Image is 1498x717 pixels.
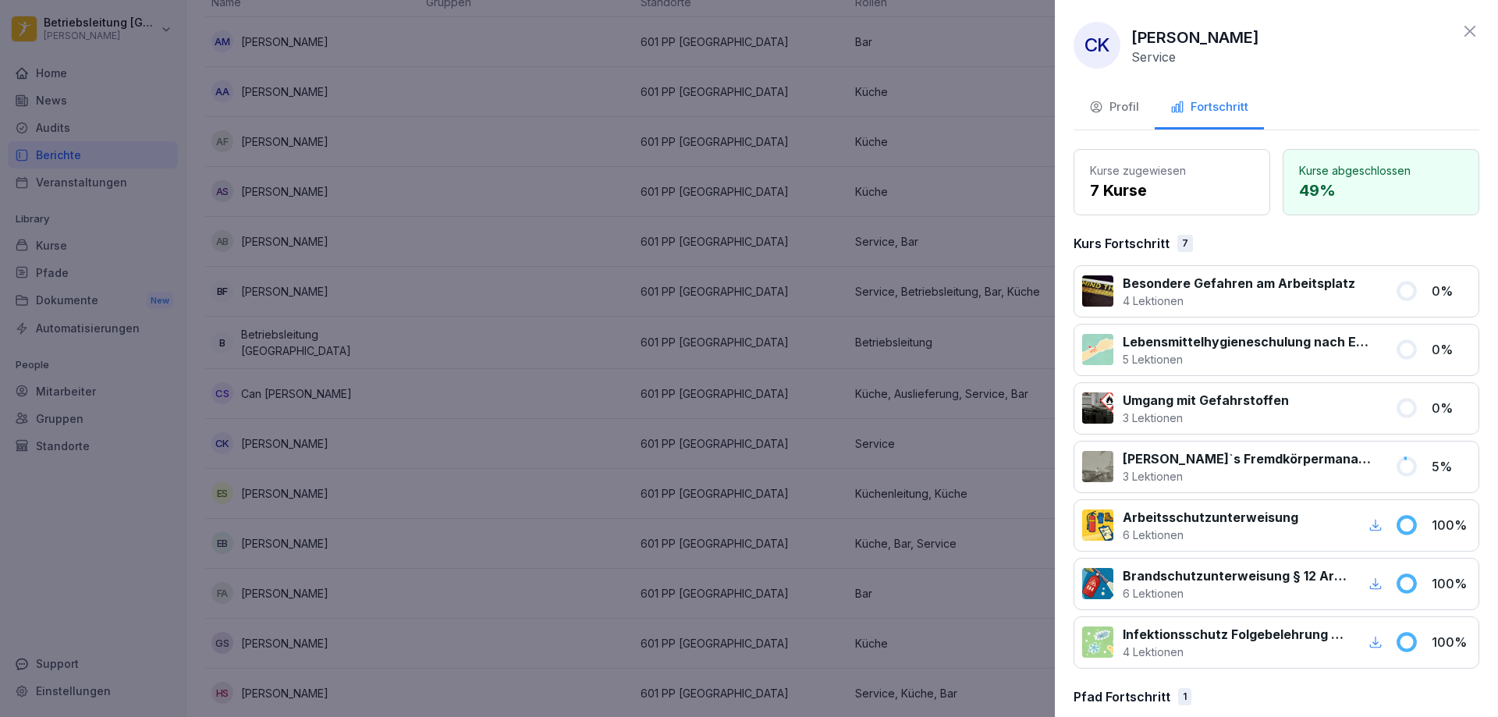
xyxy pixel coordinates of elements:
div: Profil [1089,98,1139,116]
p: 4 Lektionen [1123,644,1347,660]
div: 1 [1178,688,1191,705]
p: Kurs Fortschritt [1074,234,1170,253]
p: Pfad Fortschritt [1074,687,1170,706]
p: 0 % [1432,282,1471,300]
p: 100 % [1432,633,1471,651]
p: Lebensmittelhygieneschulung nach EU-Verordnung (EG) Nr. 852 / 2004 [1123,332,1376,351]
p: [PERSON_NAME] [1131,26,1259,49]
p: 7 Kurse [1090,179,1254,202]
p: Umgang mit Gefahrstoffen [1123,391,1289,410]
div: 7 [1177,235,1193,252]
p: Infektionsschutz Folgebelehrung (nach §43 IfSG) [1123,625,1347,644]
p: 3 Lektionen [1123,410,1289,426]
p: Service [1131,49,1176,65]
p: 0 % [1432,399,1471,417]
p: Kurse abgeschlossen [1299,162,1463,179]
p: Kurse zugewiesen [1090,162,1254,179]
p: 4 Lektionen [1123,293,1355,309]
p: 6 Lektionen [1123,527,1298,543]
p: Besondere Gefahren am Arbeitsplatz [1123,274,1355,293]
p: Brandschutzunterweisung § 12 ArbSchG [1123,566,1347,585]
p: 3 Lektionen [1123,468,1376,485]
p: 100 % [1432,574,1471,593]
p: [PERSON_NAME]`s Fremdkörpermanagement [1123,449,1376,468]
p: Arbeitsschutzunterweisung [1123,508,1298,527]
p: 100 % [1432,516,1471,534]
p: 6 Lektionen [1123,585,1347,602]
p: 0 % [1432,340,1471,359]
button: Profil [1074,87,1155,130]
p: 5 Lektionen [1123,351,1376,367]
p: 49 % [1299,179,1463,202]
button: Fortschritt [1155,87,1264,130]
p: 5 % [1432,457,1471,476]
div: Fortschritt [1170,98,1248,116]
div: CK [1074,22,1120,69]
